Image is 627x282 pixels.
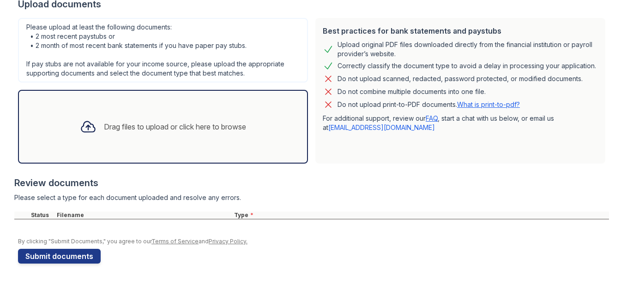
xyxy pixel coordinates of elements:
[323,114,598,132] p: For additional support, review our , start a chat with us below, or email us at
[338,40,598,59] div: Upload original PDF files downloaded directly from the financial institution or payroll provider’...
[232,211,609,219] div: Type
[328,123,435,131] a: [EMAIL_ADDRESS][DOMAIN_NAME]
[18,238,609,245] div: By clicking "Submit Documents," you agree to our and
[426,114,438,122] a: FAQ
[338,86,486,97] div: Do not combine multiple documents into one file.
[29,211,55,219] div: Status
[104,121,246,132] div: Drag files to upload or click here to browse
[14,176,609,189] div: Review documents
[18,18,308,82] div: Please upload at least the following documents: • 2 most recent paystubs or • 2 month of most rec...
[457,100,520,108] a: What is print-to-pdf?
[338,73,583,84] div: Do not upload scanned, redacted, password protected, or modified documents.
[323,25,598,36] div: Best practices for bank statements and paystubs
[338,100,520,109] p: Do not upload print-to-PDF documents.
[338,60,596,71] div: Correctly classify the document type to avoid a delay in processing your application.
[18,249,101,264] button: Submit documents
[14,193,609,202] div: Please select a type for each document uploaded and resolve any errors.
[209,238,247,245] a: Privacy Policy.
[151,238,199,245] a: Terms of Service
[55,211,232,219] div: Filename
